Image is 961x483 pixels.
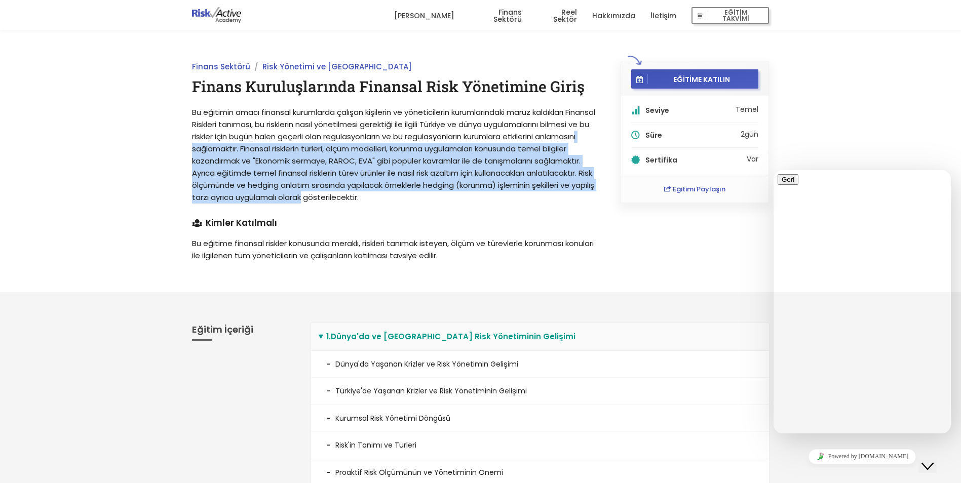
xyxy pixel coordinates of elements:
li: Dünya'da Yaşanan Krizler ve Risk Yönetimin Gelişimi [311,351,769,378]
h5: Seviye [645,107,734,114]
button: EĞİTİME KATILIN [631,69,759,89]
span: EĞİTİM TAKVİMİ [706,9,765,23]
a: Risk Yönetimi ve [GEOGRAPHIC_DATA] [262,61,412,72]
iframe: chat widget [918,442,951,473]
a: [PERSON_NAME] [394,1,454,31]
iframe: chat widget [774,170,951,433]
a: Hakkımızda [592,1,635,31]
li: Kurumsal Risk Yönetimi Döngüsü [311,405,769,432]
li: Temel [631,106,759,123]
a: Reel Sektör [537,1,577,31]
h1: Finans Kuruluşlarında Finansal Risk Yönetimine Giriş [192,76,598,96]
li: Risk'in Tanımı ve Türleri [311,432,769,459]
h4: Kimler Katılmalı [192,219,598,227]
a: İletişim [650,1,676,31]
h3: Eğitim İçeriği [192,323,295,341]
a: Finans Sektörü [192,61,250,72]
img: logo-dark.png [192,7,242,23]
li: 2 gün [631,131,759,148]
a: Finans Sektörü [470,1,522,31]
li: Türkiye'de Yaşanan Krizler ve Risk Yönetiminin Gelişimi [311,378,769,405]
h5: Süre [645,132,739,139]
span: Risk ölçümünde ve hedging anlatım sırasında yapılacak örneklerle hedging (korunma) işleminin şeki... [192,168,594,203]
span: EĞİTİME KATILIN [648,74,755,84]
span: Bu eğitimin amacı finansal kurumlarda çalışan kişilerin ve yöneticilerin kurumlarındaki maruz kal... [192,107,595,203]
iframe: chat widget [774,445,951,468]
button: EĞİTİM TAKVİMİ [691,7,769,24]
p: Bu eğitime finansal riskler konusunda meraklı, riskleri tanımak isteyen, ölçüm ve türevlerle koru... [192,237,598,262]
h5: Sertifika [645,156,745,164]
li: Var [631,155,759,165]
a: Eğitimi Paylaşın [664,184,725,194]
a: EĞİTİM TAKVİMİ [691,1,769,31]
summary: 1.Dünya'da ve [GEOGRAPHIC_DATA] Risk Yönetiminin Gelişimi [311,323,769,351]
